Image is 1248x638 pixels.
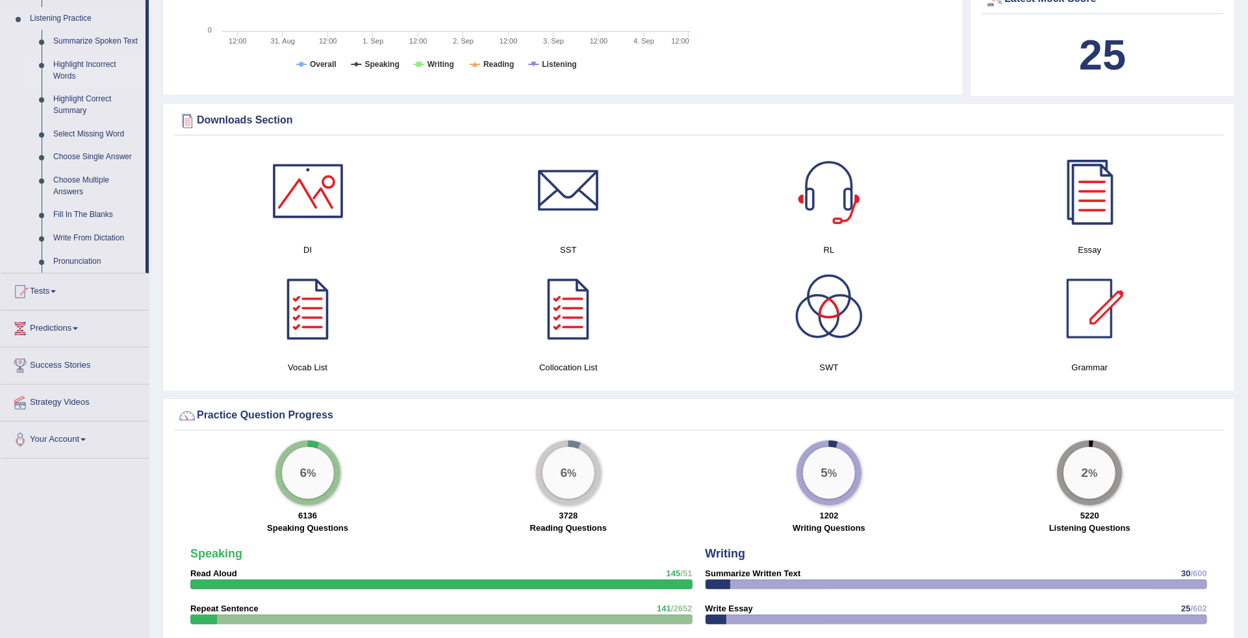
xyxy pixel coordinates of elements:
[1080,511,1099,520] strong: 5220
[190,568,237,578] strong: Read Aloud
[966,243,1214,257] h4: Essay
[542,60,576,69] tspan: Listening
[706,361,953,374] h4: SWT
[282,447,334,499] div: %
[364,60,399,69] tspan: Speaking
[184,243,431,257] h4: DI
[229,37,247,45] text: 12:00
[1191,604,1207,613] span: /602
[821,466,828,480] big: 5
[559,511,578,520] strong: 3728
[298,511,317,520] strong: 6136
[1049,522,1130,534] label: Listening Questions
[299,466,307,480] big: 6
[444,361,692,374] h4: Collocation List
[1063,447,1115,499] div: %
[1,311,149,343] a: Predictions
[590,37,608,45] text: 12:00
[208,26,212,34] text: 0
[319,37,337,45] text: 12:00
[500,37,518,45] text: 12:00
[820,511,839,520] strong: 1202
[177,111,1220,131] div: Downloads Section
[1,274,149,306] a: Tests
[966,361,1214,374] h4: Grammar
[47,250,146,274] a: Pronunciation
[444,243,692,257] h4: SST
[47,169,146,203] a: Choose Multiple Answers
[190,547,242,560] strong: Speaking
[184,361,431,374] h4: Vocab List
[267,522,348,534] label: Speaking Questions
[680,568,692,578] span: /51
[706,568,801,578] strong: Summarize Written Text
[47,53,146,88] a: Highlight Incorrect Words
[47,123,146,146] a: Select Missing Word
[1079,31,1126,79] b: 25
[47,203,146,227] a: Fill In The Blanks
[633,37,654,45] tspan: 4. Sep
[657,604,671,613] span: 141
[542,447,594,499] div: %
[706,604,753,613] strong: Write Essay
[1191,568,1207,578] span: /600
[706,547,746,560] strong: Writing
[1181,604,1190,613] span: 25
[793,522,865,534] label: Writing Questions
[543,37,564,45] tspan: 3. Sep
[803,447,855,499] div: %
[47,146,146,169] a: Choose Single Answer
[483,60,514,69] tspan: Reading
[671,604,693,613] span: /2652
[177,406,1220,426] div: Practice Question Progress
[47,88,146,122] a: Highlight Correct Summary
[1082,466,1089,480] big: 2
[671,37,689,45] text: 12:00
[1,348,149,380] a: Success Stories
[190,604,259,613] strong: Repeat Sentence
[560,466,567,480] big: 6
[453,37,474,45] tspan: 2. Sep
[530,522,607,534] label: Reading Questions
[363,37,383,45] tspan: 1. Sep
[427,60,454,69] tspan: Writing
[667,568,681,578] span: 145
[24,7,146,31] a: Listening Practice
[1,422,149,454] a: Your Account
[706,243,953,257] h4: RL
[47,30,146,53] a: Summarize Spoken Text
[409,37,427,45] text: 12:00
[47,227,146,250] a: Write From Dictation
[1,385,149,417] a: Strategy Videos
[1181,568,1190,578] span: 30
[310,60,337,69] tspan: Overall
[271,37,295,45] tspan: 31. Aug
